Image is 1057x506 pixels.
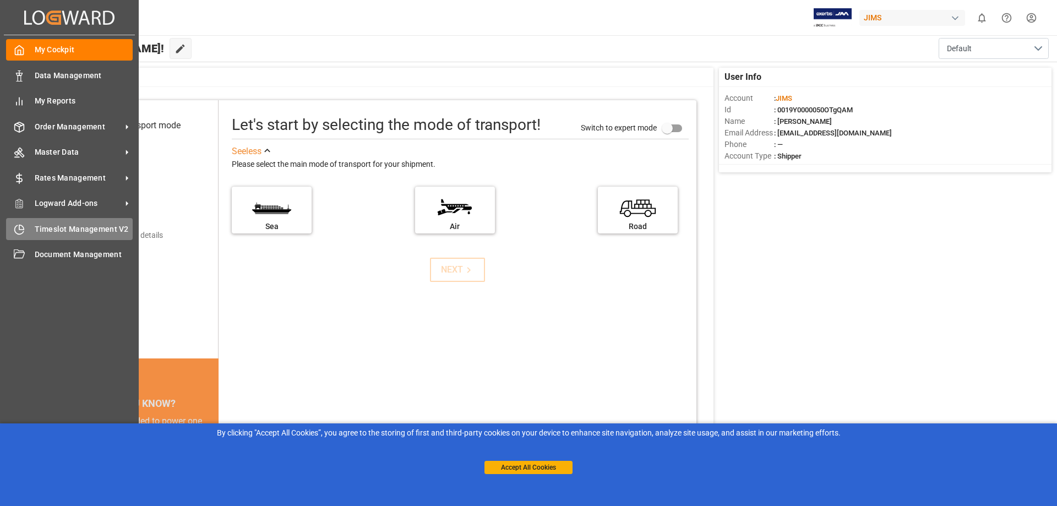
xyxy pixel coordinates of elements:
div: The energy needed to power one large container ship across the ocean in a single day is the same ... [73,415,205,494]
span: : [774,94,792,102]
span: Hello [PERSON_NAME]! [46,38,164,59]
span: : [PERSON_NAME] [774,117,832,126]
div: Air [421,221,489,232]
button: Help Center [994,6,1019,30]
span: My Reports [35,95,133,107]
div: DID YOU KNOW? [59,391,219,415]
div: JIMS [859,10,965,26]
span: Phone [724,139,774,150]
div: NEXT [441,263,475,276]
span: Account [724,93,774,104]
span: Account Type [724,150,774,162]
button: NEXT [430,258,485,282]
span: Id [724,104,774,116]
div: See less [232,145,261,158]
a: Data Management [6,64,133,86]
span: Default [947,43,972,55]
button: open menu [939,38,1049,59]
span: Name [724,116,774,127]
a: My Cockpit [6,39,133,61]
span: Logward Add-ons [35,198,122,209]
span: User Info [724,70,761,84]
span: : Shipper [774,152,802,160]
span: Master Data [35,146,122,158]
div: Let's start by selecting the mode of transport! [232,113,541,137]
span: : — [774,140,783,149]
span: Switch to expert mode [581,123,657,132]
span: JIMS [776,94,792,102]
img: Exertis%20JAM%20-%20Email%20Logo.jpg_1722504956.jpg [814,8,852,28]
span: : 0019Y0000050OTgQAM [774,106,853,114]
div: Sea [237,221,306,232]
span: Rates Management [35,172,122,184]
span: My Cockpit [35,44,133,56]
span: Email Address [724,127,774,139]
span: : [EMAIL_ADDRESS][DOMAIN_NAME] [774,129,892,137]
span: Data Management [35,70,133,81]
span: Document Management [35,249,133,260]
span: Order Management [35,121,122,133]
span: Timeslot Management V2 [35,224,133,235]
div: Road [603,221,672,232]
div: Please select the main mode of transport for your shipment. [232,158,689,171]
button: JIMS [859,7,969,28]
div: By clicking "Accept All Cookies”, you agree to the storing of first and third-party cookies on yo... [8,427,1049,439]
button: Accept All Cookies [484,461,573,474]
a: Timeslot Management V2 [6,218,133,240]
button: show 0 new notifications [969,6,994,30]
